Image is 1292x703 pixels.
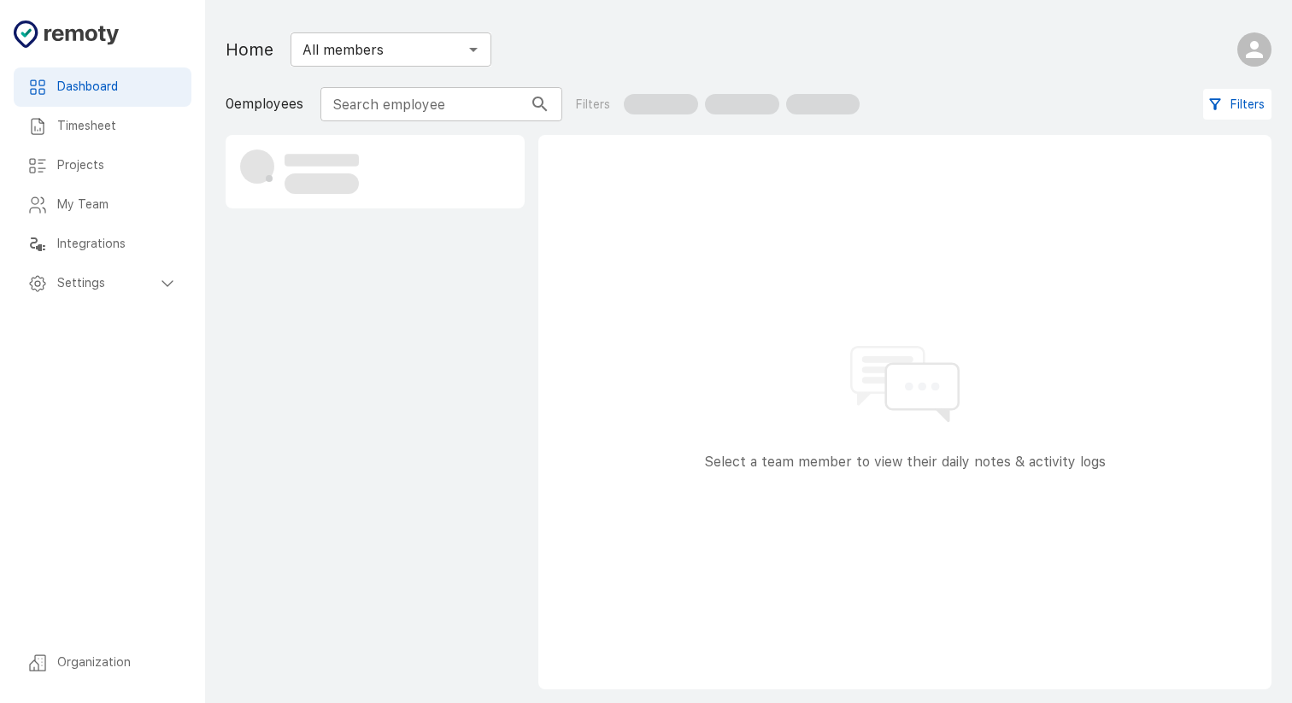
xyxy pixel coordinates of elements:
h6: Settings [57,274,157,293]
h6: Timesheet [57,117,178,136]
div: Settings [14,264,191,303]
button: Filters [1203,89,1271,120]
p: 0 employees [226,94,303,114]
p: Select a team member to view their daily notes & activity logs [704,452,1106,472]
div: Integrations [14,225,191,264]
div: My Team [14,185,191,225]
div: Timesheet [14,107,191,146]
h6: Projects [57,156,178,175]
h6: Dashboard [57,78,178,97]
h1: Home [226,36,273,63]
h6: Organization [57,653,178,672]
button: Open [461,38,485,62]
p: Filters [576,96,610,114]
div: Dashboard [14,67,191,107]
h6: Integrations [57,235,178,254]
h6: My Team [57,196,178,214]
div: Organization [14,643,191,682]
div: Projects [14,146,191,185]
